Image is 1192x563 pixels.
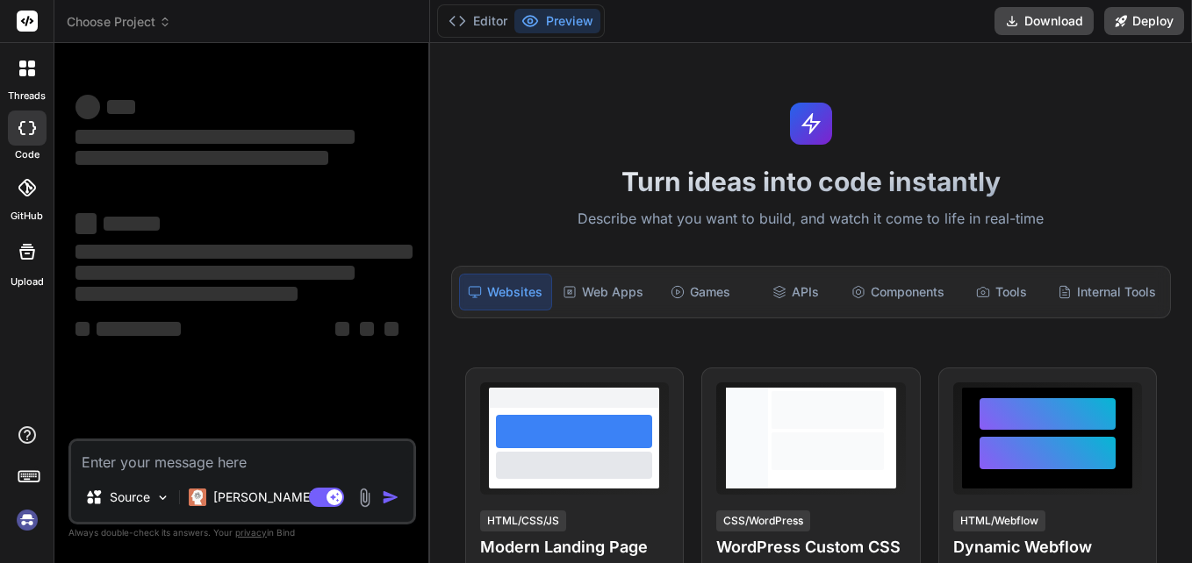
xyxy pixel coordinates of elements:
[750,274,842,310] div: APIs
[75,287,298,301] span: ‌
[953,510,1045,531] div: HTML/Webflow
[75,213,97,234] span: ‌
[442,9,514,33] button: Editor
[75,95,100,119] span: ‌
[1051,274,1163,310] div: Internal Tools
[68,524,416,541] p: Always double-check its answers. Your in Bind
[12,505,42,535] img: signin
[75,130,355,144] span: ‌
[844,274,951,310] div: Components
[480,535,669,559] h4: Modern Landing Page
[441,166,1181,197] h1: Turn ideas into code instantly
[654,274,746,310] div: Games
[716,535,905,559] h4: WordPress Custom CSS
[360,322,374,336] span: ‌
[15,147,39,162] label: code
[355,488,375,508] img: attachment
[459,274,553,310] div: Websites
[67,13,171,31] span: Choose Project
[480,510,566,531] div: HTML/CSS/JS
[75,322,90,336] span: ‌
[995,7,1094,35] button: Download
[1104,7,1184,35] button: Deploy
[11,274,44,289] label: Upload
[384,322,399,336] span: ‌
[8,89,46,103] label: threads
[97,322,181,336] span: ‌
[514,9,600,33] button: Preview
[110,488,150,506] p: Source
[75,245,413,259] span: ‌
[335,322,349,336] span: ‌
[75,151,328,165] span: ‌
[235,527,267,538] span: privacy
[382,488,399,506] img: icon
[107,100,135,114] span: ‌
[213,488,344,506] p: [PERSON_NAME] 4 S..
[716,510,810,531] div: CSS/WordPress
[556,274,650,310] div: Web Apps
[155,490,170,505] img: Pick Models
[11,209,43,224] label: GitHub
[189,488,206,506] img: Claude 4 Sonnet
[104,217,160,231] span: ‌
[75,266,355,280] span: ‌
[955,274,1047,310] div: Tools
[441,208,1181,231] p: Describe what you want to build, and watch it come to life in real-time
